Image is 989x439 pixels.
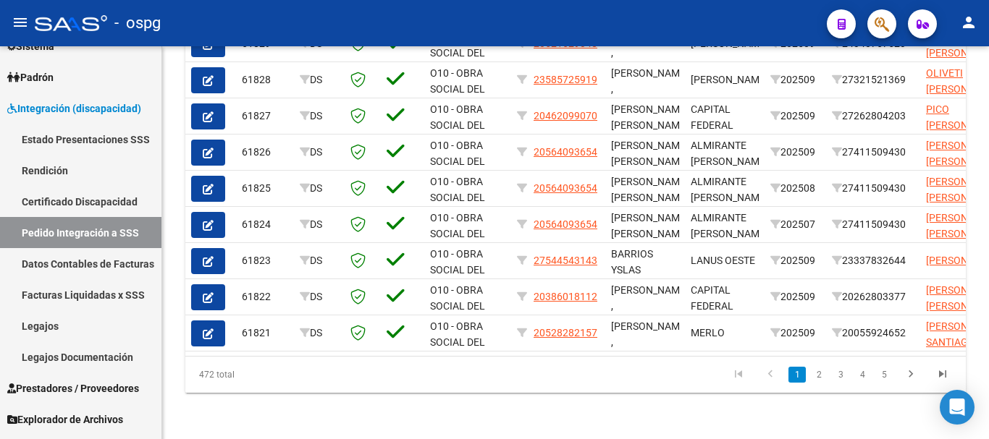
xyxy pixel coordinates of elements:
[7,412,123,427] span: Explorador de Archivos
[832,252,914,269] div: 23337832644
[691,255,755,266] span: LANUS OESTE
[770,252,820,269] div: 202509
[691,38,768,49] span: [PERSON_NAME]
[832,180,914,197] div: 27411509430
[770,108,820,124] div: 202509
[7,101,141,116] span: Integración (discapacidad)
[832,325,914,341] div: 20055924652
[242,325,288,341] div: 61821
[691,74,768,85] span: [PERSON_NAME]
[300,252,339,269] div: DS
[242,144,288,161] div: 61826
[875,367,893,383] a: 5
[788,367,806,383] a: 1
[185,357,339,393] div: 472 total
[7,69,54,85] span: Padrón
[430,284,485,345] span: O10 - OBRA SOCIAL DEL PERSONAL GRAFICO
[960,14,977,31] mat-icon: person
[832,72,914,88] div: 27321521369
[242,216,288,233] div: 61824
[300,325,339,341] div: DS
[611,103,689,148] span: [PERSON_NAME] [PERSON_NAME] ,
[830,362,851,387] li: page 3
[300,72,339,88] div: DS
[873,362,895,387] li: page 5
[534,38,597,49] span: 20521629348
[430,212,485,273] span: O10 - OBRA SOCIAL DEL PERSONAL GRAFICO
[854,367,871,383] a: 4
[611,284,689,312] span: [PERSON_NAME] ,
[832,216,914,233] div: 27411509430
[691,284,733,312] span: CAPITAL FEDERAL
[810,367,828,383] a: 2
[534,255,597,266] span: 27544543143
[611,248,659,293] span: BARRIOS YSLAS FERMINA ,
[242,108,288,124] div: 61827
[300,216,339,233] div: DS
[12,14,29,31] mat-icon: menu
[808,362,830,387] li: page 2
[940,390,975,425] div: Open Intercom Messenger
[832,144,914,161] div: 27411509430
[300,180,339,197] div: DS
[300,144,339,161] div: DS
[832,289,914,305] div: 20262803377
[534,291,597,302] span: 20386018112
[691,176,768,204] span: ALMIRANTE [PERSON_NAME]
[786,362,808,387] li: page 1
[832,108,914,124] div: 27262804203
[430,176,485,236] span: O10 - OBRA SOCIAL DEL PERSONAL GRAFICO
[242,180,288,197] div: 61825
[430,140,485,200] span: O10 - OBRA SOCIAL DEL PERSONAL GRAFICO
[534,110,597,122] span: 20462099070
[929,367,956,383] a: go to last page
[242,72,288,88] div: 61828
[534,146,597,158] span: 20564093654
[114,7,161,39] span: - ospg
[770,216,820,233] div: 202507
[770,72,820,88] div: 202509
[611,140,689,184] span: [PERSON_NAME] [PERSON_NAME] ,
[534,74,597,85] span: 23585725919
[534,218,597,230] span: 20564093654
[611,320,689,349] span: [PERSON_NAME] ,
[611,212,689,257] span: [PERSON_NAME] [PERSON_NAME] ,
[611,176,689,221] span: [PERSON_NAME] [PERSON_NAME] ,
[757,367,784,383] a: go to previous page
[832,367,849,383] a: 3
[534,327,597,338] span: 20528282157
[770,289,820,305] div: 202509
[430,67,485,128] span: O10 - OBRA SOCIAL DEL PERSONAL GRAFICO
[691,327,725,338] span: MERLO
[691,140,768,168] span: ALMIRANTE [PERSON_NAME]
[242,289,288,305] div: 61822
[430,103,485,164] span: O10 - OBRA SOCIAL DEL PERSONAL GRAFICO
[851,362,873,387] li: page 4
[300,289,339,305] div: DS
[430,320,485,381] span: O10 - OBRA SOCIAL DEL PERSONAL GRAFICO
[534,182,597,194] span: 20564093654
[691,103,733,132] span: CAPITAL FEDERAL
[7,380,139,396] span: Prestadores / Proveedores
[770,180,820,197] div: 202508
[691,212,768,240] span: ALMIRANTE [PERSON_NAME]
[300,108,339,124] div: DS
[611,67,689,95] span: [PERSON_NAME] ,
[770,144,820,161] div: 202509
[242,252,288,269] div: 61823
[430,248,485,309] span: O10 - OBRA SOCIAL DEL PERSONAL GRAFICO
[770,325,820,341] div: 202509
[897,367,925,383] a: go to next page
[725,367,752,383] a: go to first page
